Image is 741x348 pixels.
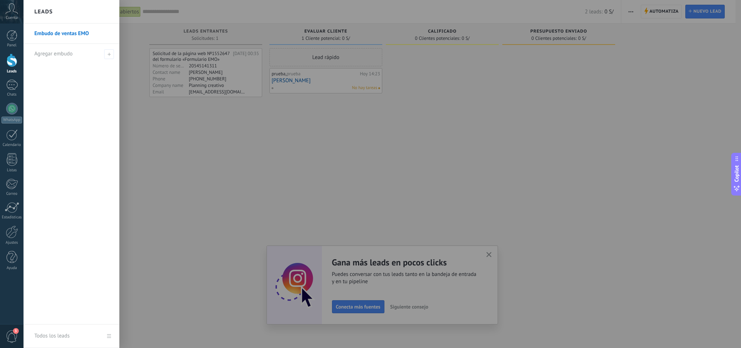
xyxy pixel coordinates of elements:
[34,50,73,57] span: Agregar embudo
[1,240,22,245] div: Ajustes
[733,165,740,182] span: Copilot
[6,16,18,20] span: Cuenta
[1,92,22,97] div: Chats
[1,69,22,74] div: Leads
[1,215,22,220] div: Estadísticas
[1,168,22,173] div: Listas
[34,326,69,346] div: Todos los leads
[34,0,53,23] h2: Leads
[104,49,114,59] span: Agregar embudo
[1,192,22,196] div: Correo
[34,24,112,44] a: Embudo de ventas EMO
[1,43,22,48] div: Panel
[24,324,119,348] a: Todos los leads
[1,117,22,123] div: WhatsApp
[1,143,22,147] div: Calendario
[13,328,19,334] span: 3
[1,266,22,271] div: Ayuda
